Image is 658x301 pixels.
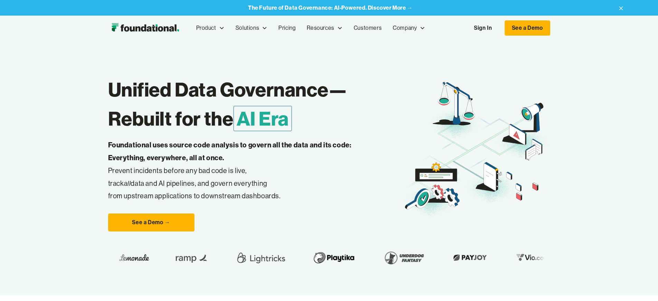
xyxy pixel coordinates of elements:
[307,24,334,33] div: Resources
[273,17,301,39] a: Pricing
[467,21,499,35] a: Sign In
[348,17,387,39] a: Customers
[171,248,213,267] img: Ramp
[108,75,403,133] h1: Unified Data Governance— Rebuilt for the
[108,21,182,35] a: home
[248,4,413,11] a: The Future of Data Governance: AI-Powered. Discover More →
[513,252,553,263] img: Vio.com
[450,252,490,263] img: Payjoy
[534,221,658,301] iframe: Chat Widget
[124,179,131,188] em: all
[387,17,431,39] div: Company
[108,213,194,231] a: See a Demo →
[236,24,259,33] div: Solutions
[196,24,216,33] div: Product
[108,139,373,202] p: Prevent incidents before any bad code is live, track data and AI pipelines, and govern everything...
[381,248,428,267] img: Underdog Fantasy
[505,20,550,36] a: See a Demo
[301,17,348,39] div: Resources
[393,24,417,33] div: Company
[233,106,292,131] span: AI Era
[191,17,230,39] div: Product
[230,17,273,39] div: Solutions
[119,252,149,263] img: Lemonade
[235,248,287,267] img: Lightricks
[108,140,352,162] strong: Foundational uses source code analysis to govern all the data and its code: Everything, everywher...
[309,248,359,267] img: Playtika
[108,21,182,35] img: Foundational Logo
